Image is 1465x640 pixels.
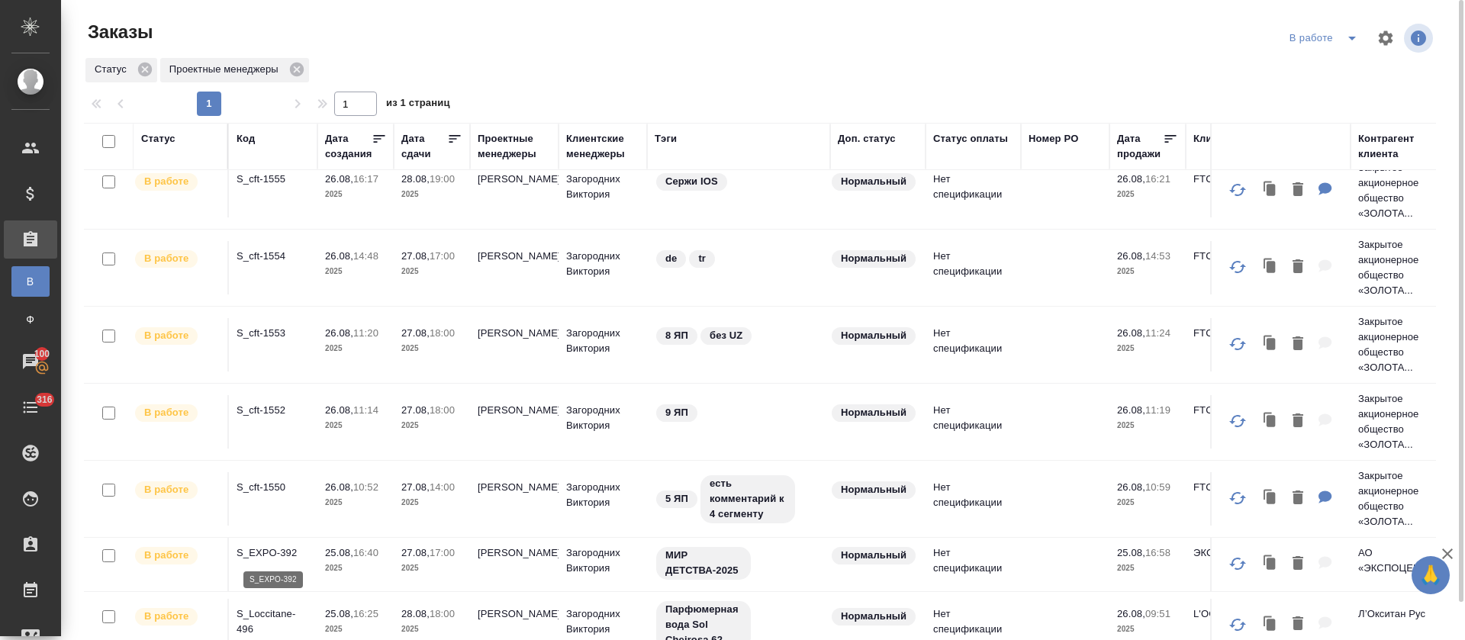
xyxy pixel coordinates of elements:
[1117,327,1145,339] p: 26.08,
[237,606,310,637] p: S_Loccitane-496
[144,328,188,343] p: В работе
[926,395,1021,449] td: Нет спецификации
[237,326,310,341] p: S_cft-1553
[401,608,430,619] p: 28.08,
[841,328,906,343] p: Нормальный
[134,172,220,192] div: Выставляет ПМ после принятия заказа от КМа
[830,480,918,500] div: Статус по умолчанию для стандартных заказов
[325,561,386,576] p: 2025
[1256,329,1285,360] button: Клонировать
[325,264,386,279] p: 2025
[710,328,742,343] p: без UZ
[325,495,386,510] p: 2025
[559,318,647,371] td: Загородних Виктория
[830,606,918,627] div: Статус по умолчанию для стандартных заказов
[933,131,1008,146] div: Статус оплаты
[325,622,386,637] p: 2025
[559,395,647,449] td: Загородних Виктория
[1358,237,1431,298] p: Закрытое акционерное общество «ЗОЛОТА...
[144,609,188,624] p: В работе
[144,174,188,189] p: В работе
[1193,480,1267,495] p: FTC
[85,58,157,82] div: Статус
[144,405,188,420] p: В работе
[1145,608,1170,619] p: 09:51
[27,392,62,407] span: 316
[1358,468,1431,529] p: Закрытое акционерное общество «ЗОЛОТА...
[237,403,310,418] p: S_cft-1552
[841,174,906,189] p: Нормальный
[353,481,378,493] p: 10:52
[401,481,430,493] p: 27.08,
[926,318,1021,371] td: Нет спецификации
[1117,495,1178,510] p: 2025
[1117,264,1178,279] p: 2025
[325,327,353,339] p: 26.08,
[325,418,386,433] p: 2025
[1358,545,1431,576] p: АО «ЭКСПОЦЕНТР»
[1117,131,1163,162] div: Дата продажи
[430,547,455,558] p: 17:00
[430,173,455,185] p: 19:00
[19,312,42,327] span: Ф
[401,250,430,262] p: 27.08,
[1219,326,1256,362] button: Обновить
[830,249,918,269] div: Статус по умолчанию для стандартных заказов
[325,250,353,262] p: 26.08,
[665,491,688,507] p: 5 ЯП
[325,173,353,185] p: 26.08,
[141,131,175,146] div: Статус
[353,327,378,339] p: 11:20
[1219,545,1256,582] button: Обновить
[401,187,462,202] p: 2025
[1145,173,1170,185] p: 16:21
[430,250,455,262] p: 17:00
[841,482,906,497] p: Нормальный
[926,472,1021,526] td: Нет спецификации
[353,608,378,619] p: 16:25
[401,341,462,356] p: 2025
[470,164,559,217] td: [PERSON_NAME]
[1193,249,1267,264] p: FTC
[401,418,462,433] p: 2025
[665,405,688,420] p: 9 ЯП
[710,476,786,522] p: есть комментарий к 4 сегменту
[655,131,677,146] div: Тэги
[84,20,153,44] span: Заказы
[134,326,220,346] div: Выставляет ПМ после принятия заказа от КМа
[430,608,455,619] p: 18:00
[1029,131,1078,146] div: Номер PO
[1285,406,1311,437] button: Удалить
[559,538,647,591] td: Загородних Виктория
[470,472,559,526] td: [PERSON_NAME]
[1285,548,1311,580] button: Удалить
[665,548,742,578] p: МИР ДЕТСТВА-2025
[237,249,310,264] p: S_cft-1554
[11,304,50,335] a: Ф
[470,318,559,371] td: [PERSON_NAME]
[325,481,353,493] p: 26.08,
[655,326,823,346] div: 8 ЯП, без UZ
[430,327,455,339] p: 18:00
[1117,481,1145,493] p: 26.08,
[926,241,1021,294] td: Нет спецификации
[655,172,823,192] div: Сержи IOS
[1145,481,1170,493] p: 10:59
[353,250,378,262] p: 14:48
[1256,175,1285,206] button: Клонировать
[1145,327,1170,339] p: 11:24
[566,131,639,162] div: Клиентские менеджеры
[1219,480,1256,516] button: Обновить
[559,472,647,526] td: Загородних Виктория
[559,241,647,294] td: Загородних Виктория
[386,94,450,116] span: из 1 страниц
[1219,172,1256,208] button: Обновить
[1193,606,1267,622] p: L'OCCITANE
[4,388,57,426] a: 316
[401,561,462,576] p: 2025
[144,251,188,266] p: В работе
[470,395,559,449] td: [PERSON_NAME]
[926,164,1021,217] td: Нет спецификации
[1193,403,1267,418] p: FTC
[1117,418,1178,433] p: 2025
